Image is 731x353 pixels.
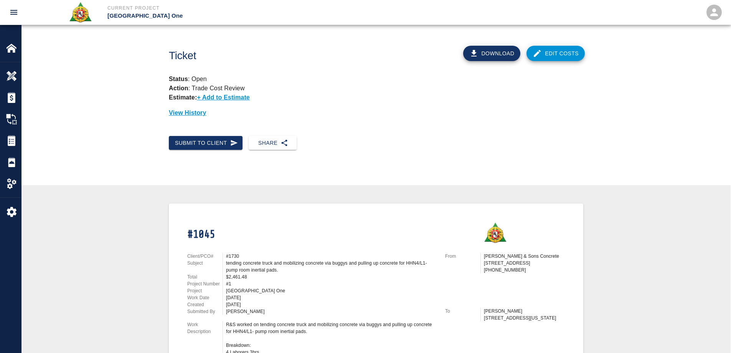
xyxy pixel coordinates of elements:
p: [STREET_ADDRESS] [484,260,565,267]
p: Work Description [187,321,223,335]
p: : Open [169,75,583,84]
strong: Status [169,76,188,82]
p: [PHONE_NUMBER] [484,267,565,273]
p: : Trade Cost Review [169,85,245,91]
p: [PERSON_NAME] & Sons Concrete [484,253,565,260]
div: tending concrete truck and mobilizing concrete via buggys and pulling up concrete for HHN4/L1- pu... [226,260,436,273]
button: Submit to Client [169,136,243,150]
p: Subject [187,260,223,267]
p: Current Project [107,5,407,12]
div: [GEOGRAPHIC_DATA] One [226,287,436,294]
h1: Ticket [169,50,408,62]
p: Created [187,301,223,308]
a: Edit Costs [526,46,585,61]
p: To [445,308,480,315]
p: + Add to Estimate [197,94,250,101]
p: View History [169,108,583,118]
p: Total [187,273,223,280]
button: open drawer [5,3,23,22]
p: Work Date [187,294,223,301]
p: Project Number [187,280,223,287]
p: Client/PCO# [187,253,223,260]
p: From [445,253,480,260]
strong: Action [169,85,188,91]
div: $2,461.48 [226,273,436,280]
p: Project [187,287,223,294]
iframe: Chat Widget [693,316,731,353]
div: [PERSON_NAME] [226,308,436,315]
button: Download [463,46,521,61]
h1: #1045 [187,228,436,242]
p: [STREET_ADDRESS][US_STATE] [484,315,565,322]
strong: Estimate: [169,94,197,101]
div: [DATE] [226,294,436,301]
button: Share [249,136,297,150]
p: [PERSON_NAME] [484,308,565,315]
p: [GEOGRAPHIC_DATA] One [107,12,407,20]
div: [DATE] [226,301,436,308]
img: Roger & Sons Concrete [483,222,507,244]
p: Submitted By [187,308,223,315]
img: Roger & Sons Concrete [69,2,92,23]
div: #1730 [226,253,436,260]
div: #1 [226,280,436,287]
